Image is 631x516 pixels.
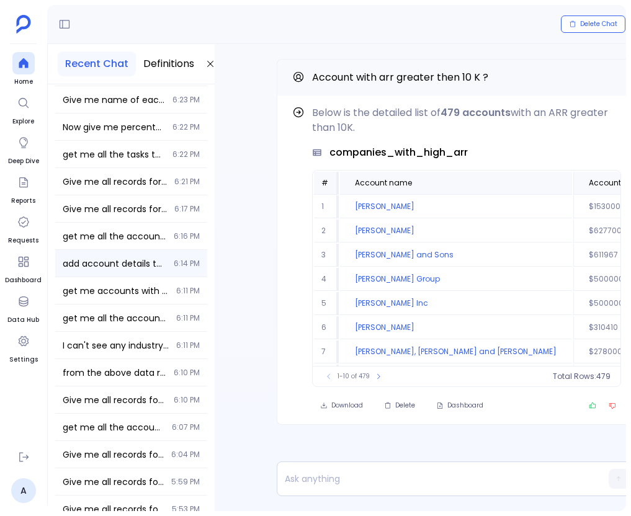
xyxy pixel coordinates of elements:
[9,330,38,365] a: Settings
[340,340,572,363] td: [PERSON_NAME], [PERSON_NAME] and [PERSON_NAME]
[314,244,339,267] td: 3
[553,371,596,381] span: Total Rows:
[329,145,468,160] span: companies_with_high_arr
[11,196,35,206] span: Reports
[8,156,39,166] span: Deep Dive
[58,51,136,76] button: Recent Chat
[314,340,339,363] td: 7
[8,236,38,246] span: Requests
[136,51,202,76] button: Definitions
[5,251,42,285] a: Dashboard
[7,290,39,325] a: Data Hub
[580,20,617,29] span: Delete Chat
[63,230,166,242] span: get me all the accounts and tintin details
[12,92,35,127] a: Explore
[172,122,200,132] span: 6:22 PM
[314,365,339,388] td: 8
[355,178,412,188] span: Account name
[63,176,167,188] span: Give me all records for salesforce contacts table. And give only top 1 lakh rows.
[5,275,42,285] span: Dashboard
[176,313,200,323] span: 6:11 PM
[176,340,200,350] span: 6:11 PM
[174,368,200,378] span: 6:10 PM
[12,117,35,127] span: Explore
[63,367,166,379] span: from the above data remove rows which doesn't have business phone
[428,397,491,414] button: Dashboard
[7,315,39,325] span: Data Hub
[172,95,200,105] span: 6:23 PM
[63,394,166,406] span: Give me all records for salesforce contacts table. And give only top 2 lakh rows.
[16,15,31,33] img: petavue logo
[312,105,621,135] p: Below is the detailed list of with an ARR greater than 10K.
[340,316,572,339] td: [PERSON_NAME]
[314,268,339,291] td: 4
[63,94,165,106] span: Give me name of each account, it's industry and arr count
[171,477,200,487] span: 5:59 PM
[63,476,164,488] span: Give me all records for salesforce contacts table.
[9,355,38,365] span: Settings
[376,397,423,414] button: Delete
[596,371,611,381] span: 479
[174,231,200,241] span: 6:16 PM
[314,316,339,339] td: 6
[340,365,572,388] td: [PERSON_NAME] LLC
[11,478,36,503] a: A
[441,105,511,120] strong: 479 accounts
[63,421,164,434] span: get me all the accounts and associated tintin details
[312,397,371,414] button: Download
[340,292,572,315] td: [PERSON_NAME] Inc
[338,371,370,381] span: 1-10 of 479
[63,312,169,324] span: get me all the accounts and tintin details
[314,195,339,218] td: 1
[340,195,572,218] td: [PERSON_NAME]
[63,285,169,297] span: get me accounts with arr
[63,339,169,352] span: I can't see any industry name or category this result is grouped with.
[11,171,35,206] a: Reports
[340,268,572,291] td: [PERSON_NAME] Group
[172,149,200,159] span: 6:22 PM
[63,503,164,515] span: Give me all records for salesforce contacts table. And give only top 1 lakh rows.
[8,131,39,166] a: Deep Dive
[174,395,200,405] span: 6:10 PM
[312,70,488,84] span: Account with arr greater then 10 K ?
[63,448,164,461] span: Give me all records for salesforce contacts table.
[171,450,200,460] span: 6:04 PM
[321,177,328,188] span: #
[176,286,200,296] span: 6:11 PM
[12,77,35,87] span: Home
[340,244,572,267] td: [PERSON_NAME] and Sons
[340,220,572,242] td: [PERSON_NAME]
[314,220,339,242] td: 2
[8,211,38,246] a: Requests
[447,401,483,410] span: Dashboard
[174,177,200,187] span: 6:21 PM
[331,401,363,410] span: Download
[63,148,165,161] span: get me all the tasks table
[174,259,200,269] span: 6:14 PM
[395,401,415,410] span: Delete
[561,16,625,33] button: Delete Chat
[314,292,339,315] td: 5
[63,121,165,133] span: Now give me percentages of opp amount and Amount difference from max as compared to the max opp a...
[63,257,166,270] span: add account details to the above data
[12,52,35,87] a: Home
[172,422,200,432] span: 6:07 PM
[174,204,200,214] span: 6:17 PM
[172,504,200,514] span: 5:53 PM
[63,203,167,215] span: Give me all records for salesforce contacts table. And give only top 2 lakh rows.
